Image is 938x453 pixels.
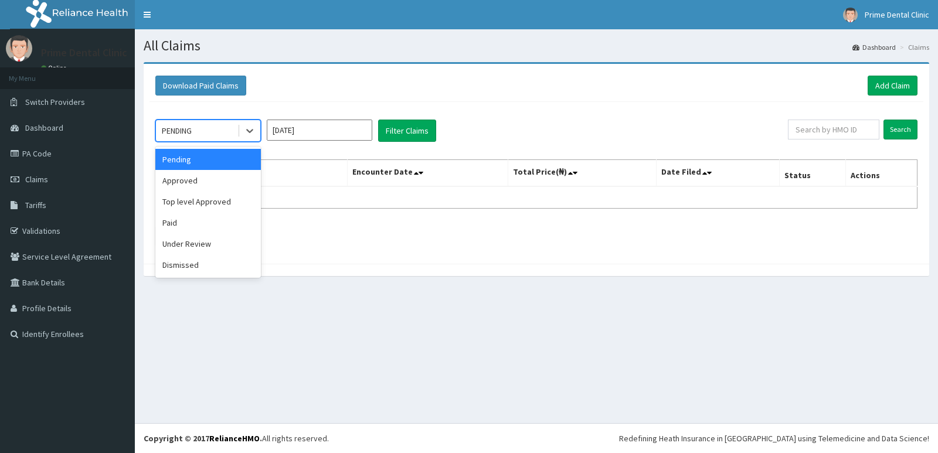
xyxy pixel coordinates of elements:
button: Download Paid Claims [155,76,246,96]
th: Status [779,160,845,187]
footer: All rights reserved. [135,423,938,453]
div: Approved [155,170,261,191]
span: Prime Dental Clinic [865,9,929,20]
div: Pending [155,149,261,170]
div: PENDING [162,125,192,137]
span: Dashboard [25,122,63,133]
input: Search [883,120,917,139]
div: Top level Approved [155,191,261,212]
th: Encounter Date [348,160,508,187]
input: Select Month and Year [267,120,372,141]
div: Redefining Heath Insurance in [GEOGRAPHIC_DATA] using Telemedicine and Data Science! [619,432,929,444]
span: Tariffs [25,200,46,210]
input: Search by HMO ID [788,120,880,139]
li: Claims [897,42,929,52]
img: User Image [843,8,858,22]
span: Switch Providers [25,97,85,107]
a: Add Claim [868,76,917,96]
a: RelianceHMO [209,433,260,444]
div: Dismissed [155,254,261,275]
strong: Copyright © 2017 . [144,433,262,444]
th: Date Filed [657,160,780,187]
img: User Image [6,35,32,62]
div: Paid [155,212,261,233]
h1: All Claims [144,38,929,53]
button: Filter Claims [378,120,436,142]
th: Actions [845,160,917,187]
div: Under Review [155,233,261,254]
a: Online [41,64,69,72]
a: Dashboard [852,42,896,52]
th: Total Price(₦) [508,160,656,187]
p: Prime Dental Clinic [41,47,127,58]
span: Claims [25,174,48,185]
